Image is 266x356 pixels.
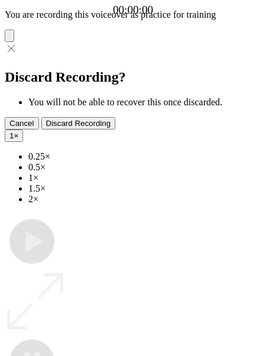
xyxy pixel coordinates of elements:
h2: Discard Recording? [5,69,261,85]
button: 1× [5,130,23,142]
li: 1× [28,173,261,183]
span: 1 [9,131,14,140]
li: 0.5× [28,162,261,173]
button: Discard Recording [41,117,116,130]
a: 00:00:00 [113,4,153,17]
li: You will not be able to recover this once discarded. [28,97,261,108]
p: You are recording this voiceover as practice for training [5,9,261,20]
li: 1.5× [28,183,261,194]
li: 2× [28,194,261,205]
li: 0.25× [28,151,261,162]
button: Cancel [5,117,39,130]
